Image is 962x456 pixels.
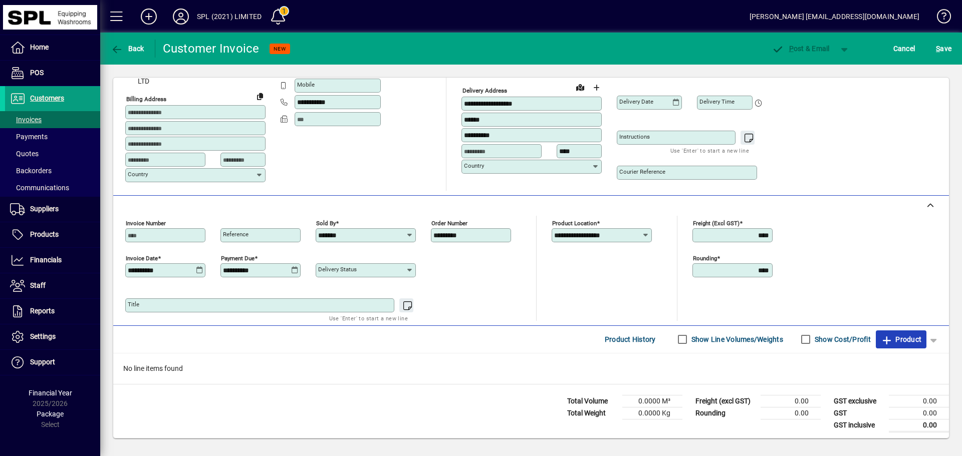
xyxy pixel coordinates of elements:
span: Cancel [893,41,915,57]
a: Quotes [5,145,100,162]
span: Communications [10,184,69,192]
button: Profile [165,8,197,26]
span: NEW [274,46,286,52]
button: Back [108,40,147,58]
span: Products [30,230,59,238]
div: No line items found [113,353,949,384]
div: Customer Invoice [163,41,260,57]
a: Settings [5,324,100,349]
mat-label: Delivery status [318,266,357,273]
app-page-header-button: Back [100,40,155,58]
div: SPL (2021) LIMITED [197,9,262,25]
td: 0.0000 M³ [622,395,682,407]
span: Financials [30,256,62,264]
td: 0.00 [761,407,821,419]
td: GST [829,407,889,419]
mat-label: Product location [552,219,597,226]
button: Add [133,8,165,26]
button: Save [933,40,954,58]
span: POS [30,69,44,77]
mat-label: Delivery date [619,98,653,105]
a: Support [5,350,100,375]
mat-label: Reference [223,231,249,238]
span: Payments [10,133,48,141]
a: Home [5,35,100,60]
td: 0.00 [889,407,949,419]
a: Payments [5,128,100,145]
span: Backorders [10,167,52,175]
span: Settings [30,332,56,340]
td: Freight (excl GST) [690,395,761,407]
mat-label: Mobile [297,81,315,88]
a: Backorders [5,162,100,179]
a: Financials [5,248,100,273]
mat-label: Country [464,162,484,169]
mat-label: Invoice number [126,219,166,226]
span: Product [881,331,921,347]
td: Total Volume [562,395,622,407]
td: 0.00 [761,395,821,407]
mat-label: Delivery time [699,98,735,105]
label: Show Cost/Profit [813,334,871,344]
span: Back [111,45,144,53]
mat-label: Sold by [316,219,336,226]
span: S [936,45,940,53]
a: POS [5,61,100,86]
a: Invoices [5,111,100,128]
button: Product [876,330,926,348]
span: Reports [30,307,55,315]
span: Staff [30,281,46,289]
span: Package [37,410,64,418]
td: 0.00 [889,395,949,407]
td: Total Weight [562,407,622,419]
td: Rounding [690,407,761,419]
mat-label: Country [128,171,148,178]
a: Knowledge Base [929,2,949,35]
a: Reports [5,299,100,324]
mat-label: Rounding [693,254,717,261]
span: P [789,45,794,53]
button: Post & Email [767,40,835,58]
td: 0.0000 Kg [622,407,682,419]
button: Product History [601,330,660,348]
span: Quotes [10,150,39,158]
mat-hint: Use 'Enter' to start a new line [670,145,749,156]
mat-label: Invoice date [126,254,158,261]
span: Customers [30,94,64,102]
mat-label: Payment due [221,254,255,261]
span: ost & Email [772,45,830,53]
span: ave [936,41,951,57]
mat-label: Freight (excl GST) [693,219,740,226]
mat-label: Order number [431,219,467,226]
a: Communications [5,179,100,196]
mat-label: Title [128,301,139,308]
span: Invoices [10,116,42,124]
a: Staff [5,273,100,298]
span: Support [30,358,55,366]
td: 0.00 [889,419,949,431]
button: Copy to Delivery address [252,88,268,104]
div: [PERSON_NAME] [EMAIL_ADDRESS][DOMAIN_NAME] [750,9,919,25]
mat-hint: Use 'Enter' to start a new line [329,312,408,324]
label: Show Line Volumes/Weights [689,334,783,344]
td: GST inclusive [829,419,889,431]
span: Suppliers [30,205,59,213]
span: Financial Year [29,389,72,397]
td: GST exclusive [829,395,889,407]
mat-label: Courier Reference [619,168,665,175]
span: Product History [605,331,656,347]
mat-label: Instructions [619,133,650,140]
a: Products [5,222,100,247]
span: Home [30,43,49,51]
button: Cancel [891,40,918,58]
button: Choose address [588,80,604,96]
a: Suppliers [5,197,100,222]
a: View on map [572,79,588,95]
